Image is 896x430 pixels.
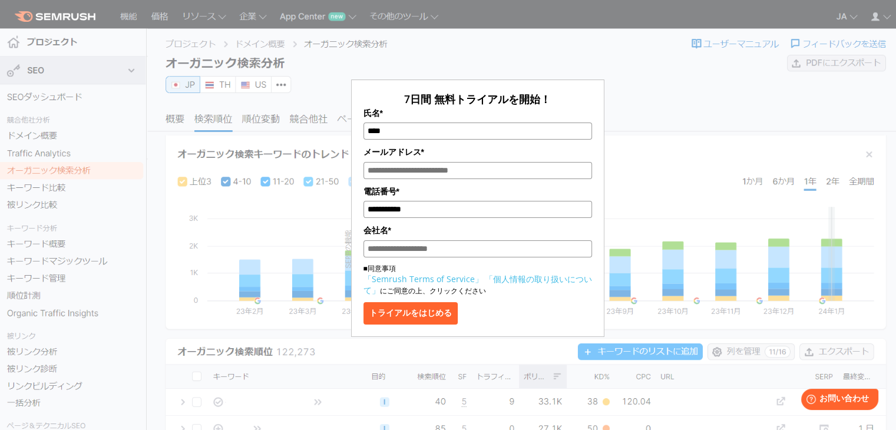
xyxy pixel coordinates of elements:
p: ■同意事項 にご同意の上、クリックください [363,263,592,296]
label: メールアドレス* [363,145,592,158]
iframe: Help widget launcher [791,384,883,417]
button: トライアルをはじめる [363,302,458,325]
a: 「個人情報の取り扱いについて」 [363,273,592,296]
label: 電話番号* [363,185,592,198]
span: 7日間 無料トライアルを開始！ [404,92,551,106]
a: 「Semrush Terms of Service」 [363,273,483,285]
